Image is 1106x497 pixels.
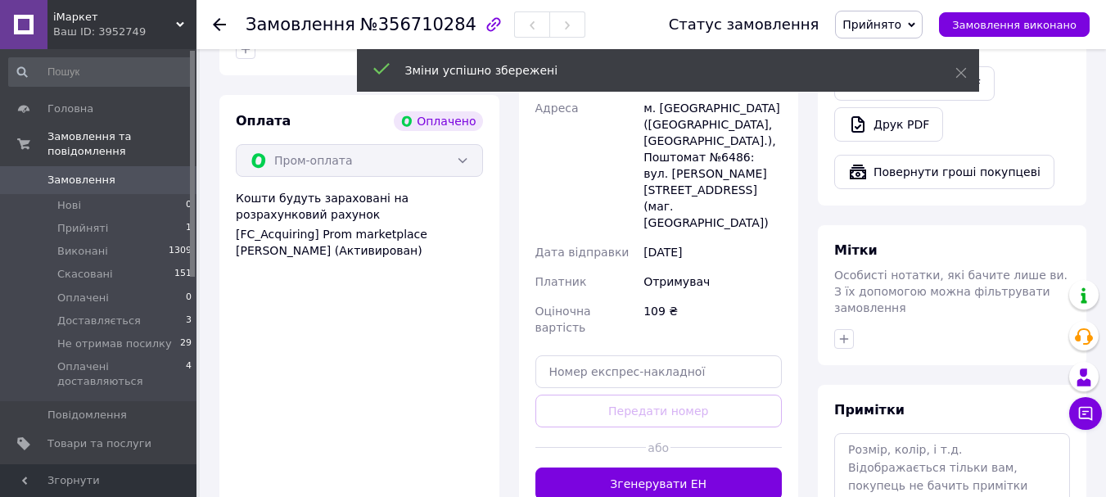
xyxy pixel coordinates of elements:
[394,111,482,131] div: Оплачено
[186,198,192,213] span: 0
[47,173,115,188] span: Замовлення
[57,337,172,351] span: Не отримав посилку
[57,221,108,236] span: Прийняті
[47,129,196,159] span: Замовлення та повідомлення
[405,62,914,79] div: Зміни успішно збережені
[213,16,226,33] div: Повернутися назад
[236,226,483,259] div: [FC_Acquiring] Prom marketplace [PERSON_NAME] (Активирован)
[535,355,783,388] input: Номер експрес-накладної
[360,15,476,34] span: №356710284
[640,93,785,237] div: м. [GEOGRAPHIC_DATA] ([GEOGRAPHIC_DATA], [GEOGRAPHIC_DATA].), Поштомат №6486: вул. [PERSON_NAME][...
[1069,397,1102,430] button: Чат з покупцем
[535,305,591,334] span: Оціночна вартість
[834,155,1054,189] button: Повернути гроші покупцеві
[8,57,193,87] input: Пошук
[169,244,192,259] span: 1309
[535,275,587,288] span: Платник
[236,113,291,129] span: Оплата
[669,16,819,33] div: Статус замовлення
[952,19,1077,31] span: Замовлення виконано
[834,107,943,142] a: Друк PDF
[53,10,176,25] span: iМаркет
[57,244,108,259] span: Виконані
[842,18,901,31] span: Прийнято
[834,242,878,258] span: Мітки
[47,408,127,422] span: Повідомлення
[186,221,192,236] span: 1
[57,198,81,213] span: Нові
[186,359,192,389] span: 4
[47,436,151,451] span: Товари та послуги
[53,25,196,39] div: Ваш ID: 3952749
[186,291,192,305] span: 0
[246,15,355,34] span: Замовлення
[57,314,141,328] span: Доставляється
[535,246,630,259] span: Дата відправки
[180,337,192,351] span: 29
[535,102,579,115] span: Адреса
[47,102,93,116] span: Головна
[939,12,1090,37] button: Замовлення виконано
[646,440,670,456] span: або
[640,267,785,296] div: Отримувач
[57,267,113,282] span: Скасовані
[236,190,483,259] div: Кошти будуть зараховані на розрахунковий рахунок
[57,291,109,305] span: Оплачені
[834,402,905,418] span: Примітки
[834,269,1068,314] span: Особисті нотатки, які бачите лише ви. З їх допомогою можна фільтрувати замовлення
[57,359,186,389] span: Оплачені доставляються
[186,314,192,328] span: 3
[174,267,192,282] span: 151
[640,237,785,267] div: [DATE]
[640,296,785,342] div: 109 ₴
